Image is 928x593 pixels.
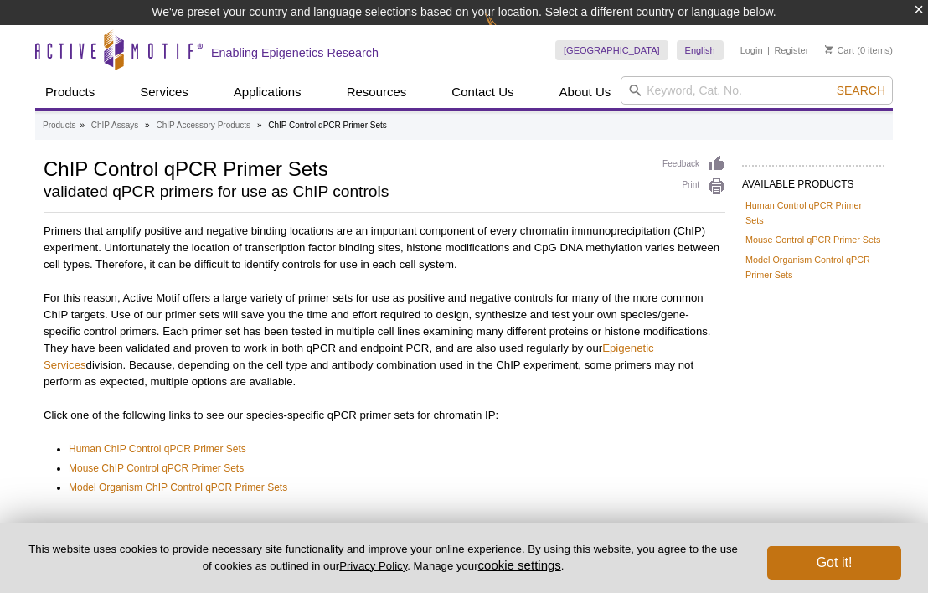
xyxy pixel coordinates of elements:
[742,165,884,195] h2: AVAILABLE PRODUCTS
[825,44,854,56] a: Cart
[745,232,880,247] a: Mouse Control qPCR Primer Sets
[35,76,105,108] a: Products
[268,121,387,130] li: ChIP Control qPCR Primer Sets
[740,44,763,56] a: Login
[69,441,246,457] a: Human ChIP Control qPCR Primer Sets
[43,118,75,133] a: Products
[44,290,725,390] p: For this reason, Active Motif offers a large variety of primer sets for use as positive and negat...
[825,40,893,60] li: (0 items)
[69,460,244,477] a: Mouse ChIP Control qPCR Primer Sets
[337,76,417,108] a: Resources
[44,155,646,180] h1: ChIP Control qPCR Primer Sets
[662,155,725,173] a: Feedback
[767,546,901,580] button: Got it!
[549,76,621,108] a: About Us
[211,45,379,60] h2: Enabling Epigenetics Research
[156,118,250,133] a: ChIP Accessory Products
[69,479,287,496] a: Model Organism ChIP Control qPCR Primer Sets
[837,84,885,97] span: Search
[832,83,890,98] button: Search
[339,559,407,572] a: Privacy Policy
[662,178,725,196] a: Print
[80,121,85,130] li: »
[44,223,725,273] p: Primers that amplify positive and negative binding locations are an important component of every ...
[257,121,262,130] li: »
[677,40,724,60] a: English
[485,13,529,52] img: Change Here
[555,40,668,60] a: [GEOGRAPHIC_DATA]
[774,44,808,56] a: Register
[44,407,725,424] p: Click one of the following links to see our species-specific qPCR primer sets for chromatin IP:
[767,40,770,60] li: |
[44,184,646,199] h2: validated qPCR primers for use as ChIP controls
[44,342,654,371] a: Epigenetic Services
[91,118,139,133] a: ChIP Assays
[145,121,150,130] li: »
[224,76,312,108] a: Applications
[441,76,523,108] a: Contact Us
[825,45,833,54] img: Your Cart
[745,252,881,282] a: Model Organism Control qPCR Primer Sets
[130,76,198,108] a: Services
[745,198,881,228] a: Human Control qPCR Primer Sets
[27,542,740,574] p: This website uses cookies to provide necessary site functionality and improve your online experie...
[478,558,561,572] button: cookie settings
[621,76,893,105] input: Keyword, Cat. No.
